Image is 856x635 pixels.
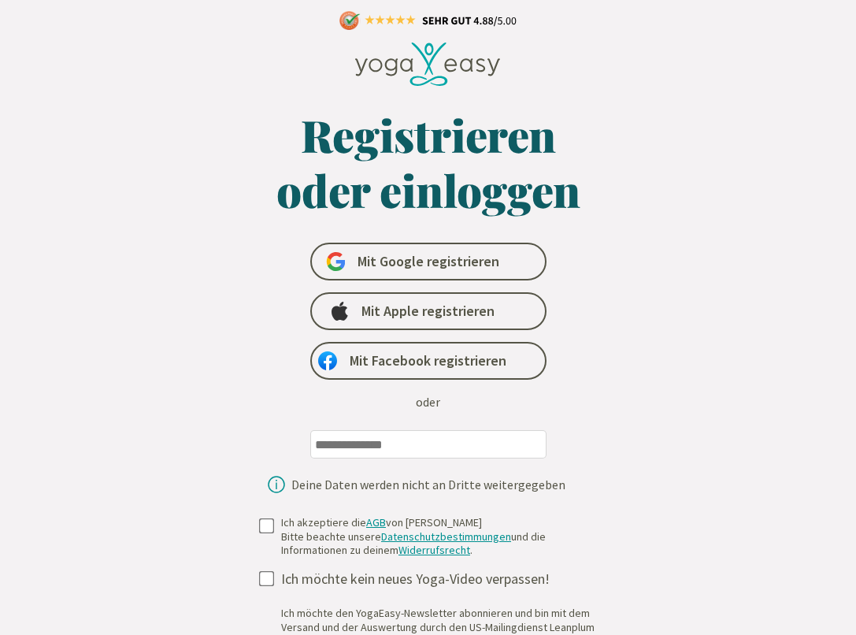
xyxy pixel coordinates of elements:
a: Mit Apple registrieren [310,292,547,330]
a: Datenschutzbestimmungen [381,529,511,544]
a: AGB [366,515,386,529]
span: Mit Google registrieren [358,252,499,271]
a: Widerrufsrecht [398,543,470,557]
div: Deine Daten werden nicht an Dritte weitergegeben [291,478,565,491]
a: Mit Facebook registrieren [310,342,547,380]
h1: Registrieren oder einloggen [157,107,700,217]
div: Ich akzeptiere die von [PERSON_NAME] Bitte beachte unsere und die Informationen zu deinem . [281,516,595,558]
span: Mit Apple registrieren [361,302,495,321]
span: Mit Facebook registrieren [350,351,506,370]
a: Mit Google registrieren [310,243,547,280]
div: oder [416,392,440,411]
div: Ich möchte kein neues Yoga-Video verpassen! [281,570,595,589]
